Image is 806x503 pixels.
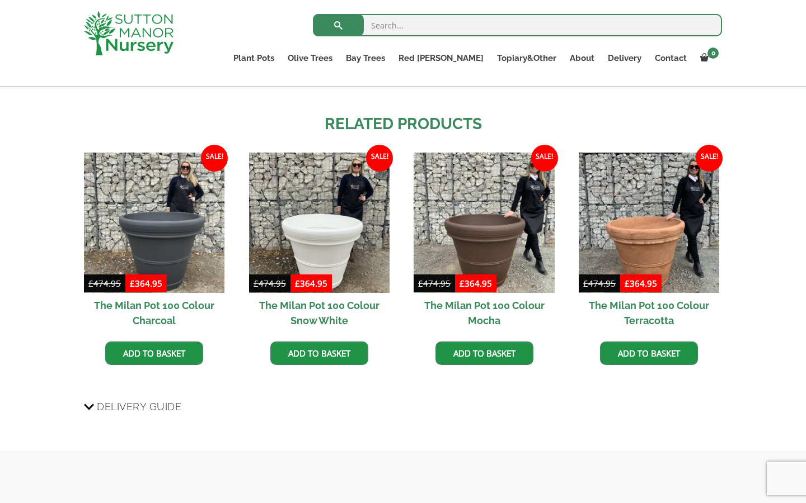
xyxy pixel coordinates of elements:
[84,293,224,333] h2: The Milan Pot 100 Colour Charcoal
[201,145,228,172] span: Sale!
[88,278,93,289] span: £
[227,50,281,66] a: Plant Pots
[84,112,722,136] h2: Related products
[84,153,224,293] img: The Milan Pot 100 Colour Charcoal
[295,278,300,289] span: £
[249,153,390,293] img: The Milan Pot 100 Colour Snow White
[579,153,719,293] img: The Milan Pot 100 Colour Terracotta
[84,153,224,333] a: Sale! The Milan Pot 100 Colour Charcoal
[418,278,451,289] bdi: 474.95
[295,278,327,289] bdi: 364.95
[418,278,423,289] span: £
[414,153,554,333] a: Sale! The Milan Pot 100 Colour Mocha
[600,341,698,365] a: Add to basket: “The Milan Pot 100 Colour Terracotta”
[130,278,135,289] span: £
[579,293,719,333] h2: The Milan Pot 100 Colour Terracotta
[392,50,490,66] a: Red [PERSON_NAME]
[583,278,588,289] span: £
[435,341,533,365] a: Add to basket: “The Milan Pot 100 Colour Mocha”
[531,145,558,172] span: Sale!
[693,50,722,66] a: 0
[281,50,339,66] a: Olive Trees
[460,278,465,289] span: £
[490,50,563,66] a: Topiary&Other
[270,341,368,365] a: Add to basket: “The Milan Pot 100 Colour Snow White”
[414,293,554,333] h2: The Milan Pot 100 Colour Mocha
[105,341,203,365] a: Add to basket: “The Milan Pot 100 Colour Charcoal”
[579,153,719,333] a: Sale! The Milan Pot 100 Colour Terracotta
[460,278,492,289] bdi: 364.95
[707,48,719,59] span: 0
[625,278,630,289] span: £
[648,50,693,66] a: Contact
[88,278,121,289] bdi: 474.95
[254,278,259,289] span: £
[249,293,390,333] h2: The Milan Pot 100 Colour Snow White
[254,278,286,289] bdi: 474.95
[601,50,648,66] a: Delivery
[414,153,554,293] img: The Milan Pot 100 Colour Mocha
[583,278,616,289] bdi: 474.95
[130,278,162,289] bdi: 364.95
[563,50,601,66] a: About
[339,50,392,66] a: Bay Trees
[97,396,181,417] span: Delivery Guide
[696,145,723,172] span: Sale!
[249,153,390,333] a: Sale! The Milan Pot 100 Colour Snow White
[625,278,657,289] bdi: 364.95
[313,14,722,36] input: Search...
[366,145,393,172] span: Sale!
[84,11,174,55] img: logo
